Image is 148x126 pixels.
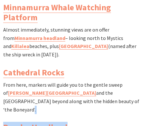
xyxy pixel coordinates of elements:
a: [GEOGRAPHIC_DATA] [59,43,108,50]
a: Minnamurra headland [14,35,65,42]
a: Cathedral Rocks [3,67,64,78]
a: Killalea [11,43,29,50]
a: Minnamurra Whale Watching Platform [3,2,111,23]
p: From here, markers will guide you to the gentle sweep of and the [GEOGRAPHIC_DATA] beyond along w... [3,81,145,114]
p: Almost immediately, stunning views are on offer from – looking north to Mystics and beaches, plus... [3,26,145,59]
a: [PERSON_NAME][GEOGRAPHIC_DATA] [8,90,96,96]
